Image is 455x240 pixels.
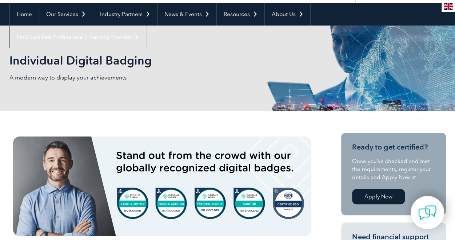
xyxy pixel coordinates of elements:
[13,136,311,236] img: badges
[444,3,453,10] img: en
[352,189,405,204] a: Apply Now
[39,3,93,26] a: Our Services
[217,3,264,26] a: Resources
[10,26,146,48] a: Find Certified Professional / Training Provider
[9,55,315,66] h2: Individual Digital Badging
[418,204,436,222] img: contact-chat.png
[9,74,228,82] p: A modern way to display your achievements
[10,3,39,26] a: Home
[352,143,435,152] h3: Ready to get certified?
[265,3,310,26] a: About Us
[93,3,157,26] a: Industry Partners
[157,3,216,26] a: News & Events
[352,157,435,181] p: Once you’ve checked and met the requirements, register your details and Apply Now at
